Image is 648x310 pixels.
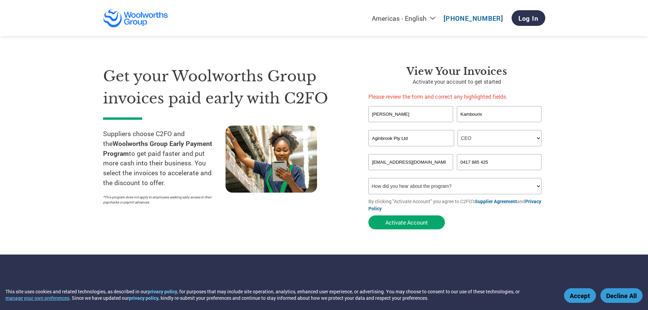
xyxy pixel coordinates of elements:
[475,198,517,205] a: Supplier Agreement
[103,139,212,158] strong: Woolworths Group Early Payment Program
[457,106,542,122] input: Last Name*
[103,65,348,109] h1: Get your Woolworths Group invoices paid early with C2FO
[457,123,542,127] div: Invalid last name or last name is too long
[368,65,545,78] h3: View Your Invoices
[103,129,226,188] p: Suppliers choose C2FO and the to get paid faster and put more cash into their business. You selec...
[512,10,545,26] a: Log In
[368,215,445,229] button: Activate Account
[148,288,177,295] a: privacy policy
[457,154,542,170] input: Phone*
[368,198,541,212] a: Privacy Policy
[444,14,503,22] a: [PHONE_NUMBER]
[458,130,542,146] select: Title/Role
[600,288,643,303] button: Decline All
[226,126,317,193] img: supply chain worker
[564,288,596,303] button: Accept
[5,295,69,301] button: manage your own preferences
[368,130,454,146] input: Your company name*
[368,106,453,122] input: First Name*
[368,154,453,170] input: Invalid Email format
[129,295,159,301] a: privacy policy
[368,78,545,86] p: Activate your account to get started
[457,171,542,175] div: Inavlid Phone Number
[103,9,169,28] img: Woolworths Group
[103,195,219,205] p: *This program does not apply to employees seeking early access to their paychecks or payroll adva...
[368,93,545,101] p: Please review the form and correct any highlighted fields.
[368,171,453,175] div: Inavlid Email Address
[368,147,542,151] div: Invalid company name or company name is too long
[368,123,453,127] div: Invalid first name or first name is too long
[5,288,554,301] div: This site uses cookies and related technologies, as described in our , for purposes that may incl...
[368,198,545,212] p: By clicking "Activate Account" you agree to C2FO's and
